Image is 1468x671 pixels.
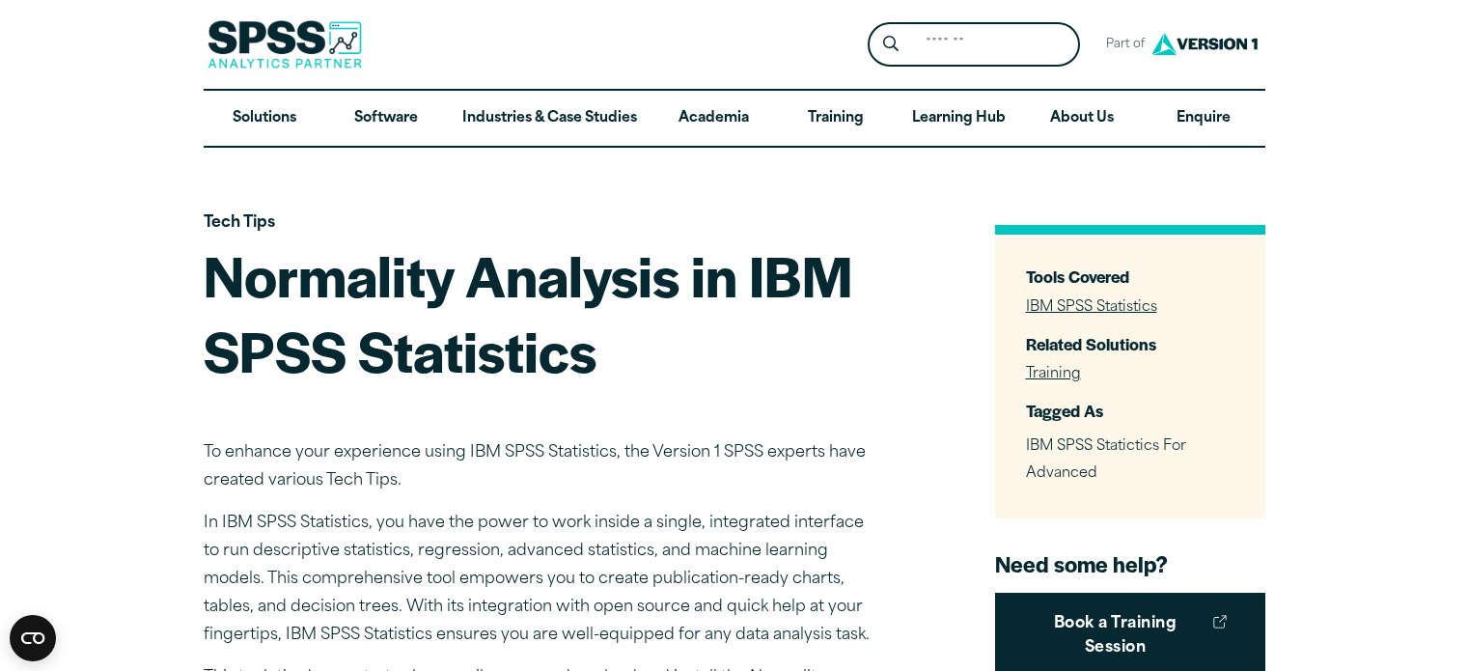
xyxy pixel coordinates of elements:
[204,238,879,387] h1: Normality Analysis in IBM SPSS Statistics
[774,91,896,147] a: Training
[1026,300,1157,315] a: IBM SPSS Statistics
[447,91,652,147] a: Industries & Case Studies
[872,27,908,63] button: Search magnifying glass icon
[652,91,774,147] a: Academia
[1026,367,1081,381] a: Training
[868,22,1080,68] form: Site Header Search Form
[208,20,362,69] img: SPSS Analytics Partner
[1026,333,1234,355] h3: Related Solutions
[204,510,879,649] p: In IBM SPSS Statistics, you have the power to work inside a single, integrated interface to run d...
[325,91,447,147] a: Software
[10,615,56,661] button: Open CMP widget
[1021,91,1143,147] a: About Us
[204,91,1265,147] nav: Desktop version of site main menu
[204,91,325,147] a: Solutions
[204,210,879,238] p: Tech Tips
[1026,266,1234,288] h3: Tools Covered
[1026,439,1186,482] span: IBM SPSS Statictics For Advanced
[1147,26,1262,62] img: Version1 Logo
[1026,400,1234,422] h3: Tagged As
[897,91,1021,147] a: Learning Hub
[204,439,879,495] p: To enhance your experience using IBM SPSS Statistics, the Version 1 SPSS experts have created var...
[1143,91,1264,147] a: Enquire
[995,549,1265,578] h4: Need some help?
[1095,31,1147,59] span: Part of
[883,36,899,52] svg: Search magnifying glass icon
